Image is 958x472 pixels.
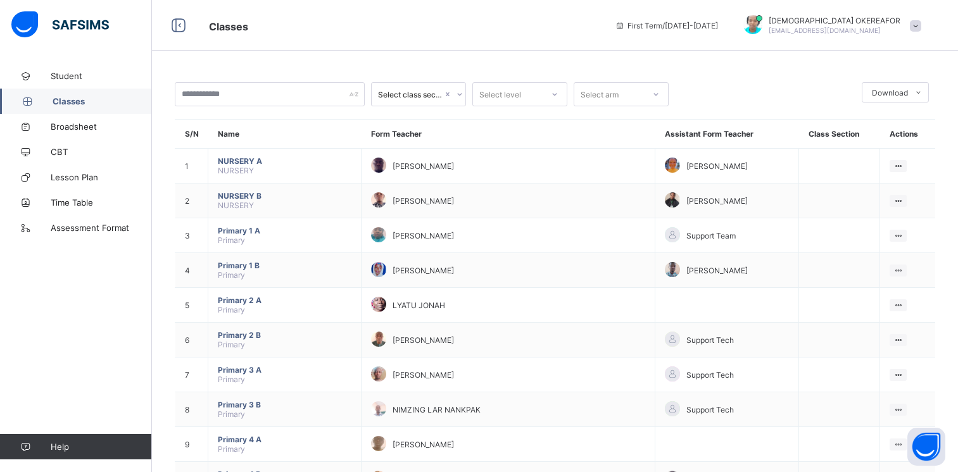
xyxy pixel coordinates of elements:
[393,231,454,240] span: [PERSON_NAME]
[175,120,208,149] th: S/N
[615,21,718,30] span: session/term information
[218,400,351,409] span: Primary 3 B
[218,305,245,314] span: Primary
[218,409,245,419] span: Primary
[218,226,351,235] span: Primary 1 A
[393,301,445,310] span: LYATU JONAH
[393,196,454,206] span: [PERSON_NAME]
[218,295,351,305] span: Primary 2 A
[686,335,734,345] span: Support Tech
[218,191,351,201] span: NURSERY B
[393,335,454,345] span: [PERSON_NAME]
[218,261,351,270] span: Primary 1 B
[393,405,481,414] span: NIMZING LAR NANKPAK
[175,288,208,323] td: 5
[51,172,152,182] span: Lesson Plan
[51,442,151,452] span: Help
[686,161,748,171] span: [PERSON_NAME]
[175,149,208,183] td: 1
[208,120,362,149] th: Name
[655,120,799,149] th: Assistant Form Teacher
[393,440,454,449] span: [PERSON_NAME]
[769,27,881,34] span: [EMAIL_ADDRESS][DOMAIN_NAME]
[731,15,928,36] div: GOD'STIMEOKEREAFOR
[175,253,208,288] td: 4
[51,197,152,208] span: Time Table
[175,218,208,253] td: 3
[686,405,734,414] span: Support Tech
[378,90,443,99] div: Select class section
[799,120,880,149] th: Class Section
[581,82,619,106] div: Select arm
[218,235,245,245] span: Primary
[51,121,152,132] span: Broadsheet
[907,428,945,466] button: Open asap
[393,161,454,171] span: [PERSON_NAME]
[218,156,351,166] span: NURSERY A
[479,82,521,106] div: Select level
[218,435,351,444] span: Primary 4 A
[175,183,208,218] td: 2
[51,223,152,233] span: Assessment Format
[175,392,208,427] td: 8
[686,370,734,380] span: Support Tech
[218,201,254,210] span: NURSERY
[209,20,248,33] span: Classes
[51,147,152,157] span: CBT
[686,231,736,240] span: Support Team
[769,16,900,25] span: [DEMOGRAPHIC_DATA] OKEREAFOR
[51,71,152,81] span: Student
[175,323,208,357] td: 6
[218,166,254,175] span: NURSERY
[175,427,208,462] td: 9
[11,11,109,38] img: safsims
[872,88,908,97] span: Download
[175,357,208,392] td: 7
[218,330,351,340] span: Primary 2 B
[218,340,245,349] span: Primary
[686,266,748,275] span: [PERSON_NAME]
[686,196,748,206] span: [PERSON_NAME]
[393,370,454,380] span: [PERSON_NAME]
[218,444,245,454] span: Primary
[53,96,152,106] span: Classes
[880,120,935,149] th: Actions
[362,120,655,149] th: Form Teacher
[393,266,454,275] span: [PERSON_NAME]
[218,365,351,375] span: Primary 3 A
[218,270,245,280] span: Primary
[218,375,245,384] span: Primary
